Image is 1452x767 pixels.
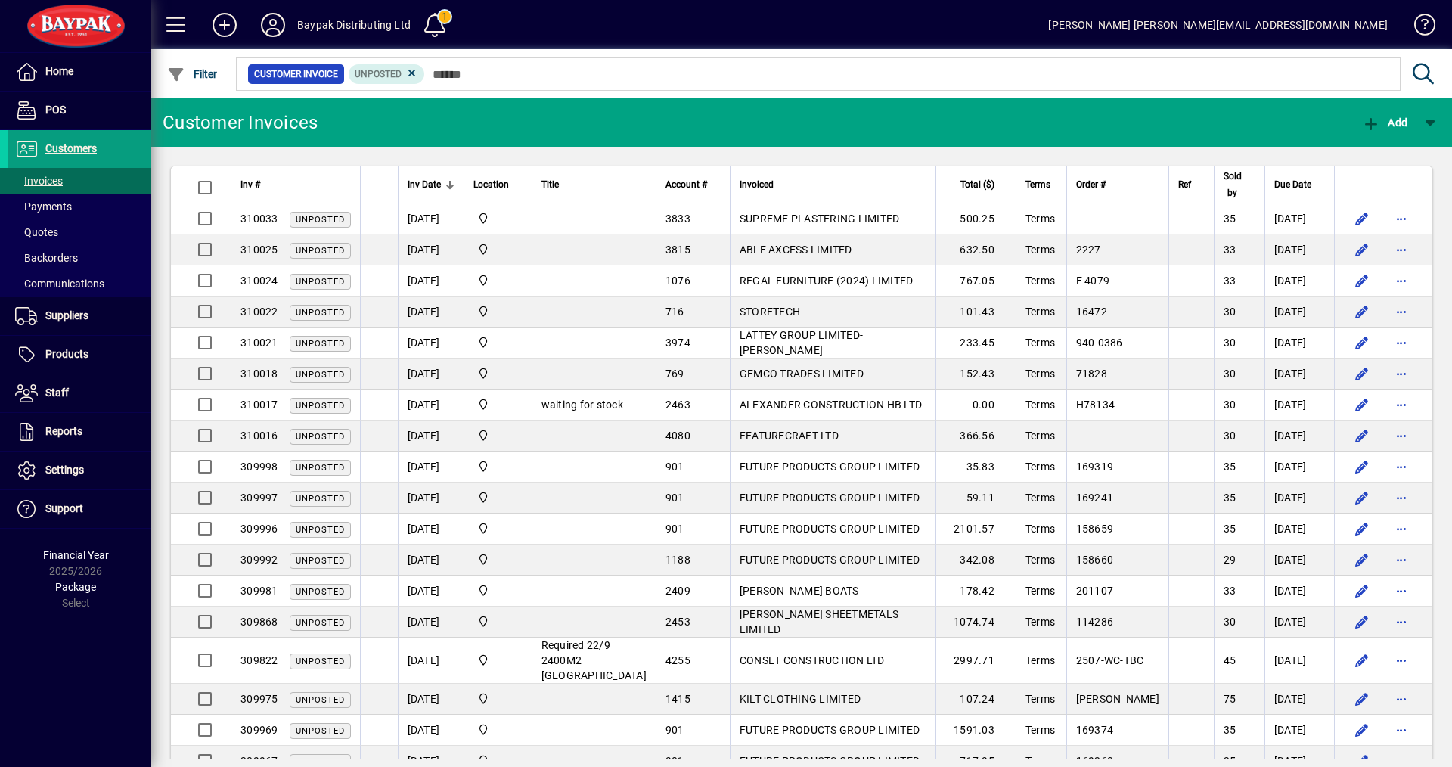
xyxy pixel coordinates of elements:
[296,587,345,597] span: Unposted
[1389,610,1413,634] button: More options
[473,365,523,382] span: Baypak - Onekawa
[296,308,345,318] span: Unposted
[1076,654,1144,666] span: 2507-WC-TBC
[1076,368,1107,380] span: 71828
[398,421,464,452] td: [DATE]
[473,652,523,669] span: Baypak - Onekawa
[1264,607,1334,638] td: [DATE]
[740,329,863,356] span: LATTEY GROUP LIMITED-[PERSON_NAME]
[1076,176,1106,193] span: Order #
[296,556,345,566] span: Unposted
[1358,109,1411,136] button: Add
[1076,399,1115,411] span: H78134
[1389,648,1413,672] button: More options
[1264,328,1334,359] td: [DATE]
[935,297,1016,328] td: 101.43
[1076,337,1123,349] span: 940-0386
[665,554,690,566] span: 1188
[945,176,1008,193] div: Total ($)
[473,272,523,289] span: Baypak - Onekawa
[296,246,345,256] span: Unposted
[296,370,345,380] span: Unposted
[960,176,994,193] span: Total ($)
[1076,492,1114,504] span: 169241
[1264,715,1334,746] td: [DATE]
[15,226,58,238] span: Quotes
[1264,297,1334,328] td: [DATE]
[1025,616,1055,628] span: Terms
[935,483,1016,514] td: 59.11
[935,452,1016,483] td: 35.83
[8,53,151,91] a: Home
[1264,684,1334,715] td: [DATE]
[1389,331,1413,355] button: More options
[296,618,345,628] span: Unposted
[473,210,523,227] span: Baypak - Onekawa
[740,693,861,705] span: KILT CLOTHING LIMITED
[935,265,1016,297] td: 767.05
[473,303,523,320] span: Baypak - Onekawa
[240,368,278,380] span: 310018
[1025,213,1055,225] span: Terms
[1025,368,1055,380] span: Terms
[1025,654,1055,666] span: Terms
[296,494,345,504] span: Unposted
[8,92,151,129] a: POS
[398,359,464,390] td: [DATE]
[935,576,1016,607] td: 178.42
[740,523,920,535] span: FUTURE PRODUCTS GROUP LIMITED
[1350,393,1374,417] button: Edit
[1025,585,1055,597] span: Terms
[665,492,684,504] span: 901
[45,104,66,116] span: POS
[740,213,900,225] span: SUPREME PLASTERING LIMITED
[1025,244,1055,256] span: Terms
[1264,359,1334,390] td: [DATE]
[1389,718,1413,742] button: More options
[398,638,464,684] td: [DATE]
[240,176,351,193] div: Inv #
[1076,554,1114,566] span: 158660
[740,654,885,666] span: CONSET CONSTRUCTION LTD
[1076,523,1114,535] span: 158659
[55,581,96,593] span: Package
[1264,452,1334,483] td: [DATE]
[1224,693,1236,705] span: 75
[8,452,151,489] a: Settings
[167,68,218,80] span: Filter
[473,396,523,413] span: Baypak - Onekawa
[398,297,464,328] td: [DATE]
[740,554,920,566] span: FUTURE PRODUCTS GROUP LIMITED
[1350,206,1374,231] button: Edit
[665,755,684,767] span: 901
[740,755,920,767] span: FUTURE PRODUCTS GROUP LIMITED
[665,176,707,193] span: Account #
[935,545,1016,576] td: 342.08
[473,241,523,258] span: Baypak - Onekawa
[408,176,455,193] div: Inv Date
[935,421,1016,452] td: 366.56
[1224,724,1236,736] span: 35
[1403,3,1433,52] a: Knowledge Base
[665,337,690,349] span: 3974
[1025,755,1055,767] span: Terms
[935,359,1016,390] td: 152.43
[1389,269,1413,293] button: More options
[1076,306,1107,318] span: 16472
[1389,238,1413,262] button: More options
[935,514,1016,545] td: 2101.57
[1350,424,1374,448] button: Edit
[8,194,151,219] a: Payments
[1264,545,1334,576] td: [DATE]
[740,275,914,287] span: REGAL FURNITURE (2024) LIMITED
[1178,176,1205,193] div: Ref
[740,176,926,193] div: Invoiced
[240,654,278,666] span: 309822
[398,390,464,421] td: [DATE]
[665,523,684,535] span: 901
[665,654,690,666] span: 4255
[935,684,1016,715] td: 107.24
[473,489,523,506] span: Baypak - Onekawa
[1076,461,1114,473] span: 169319
[1264,483,1334,514] td: [DATE]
